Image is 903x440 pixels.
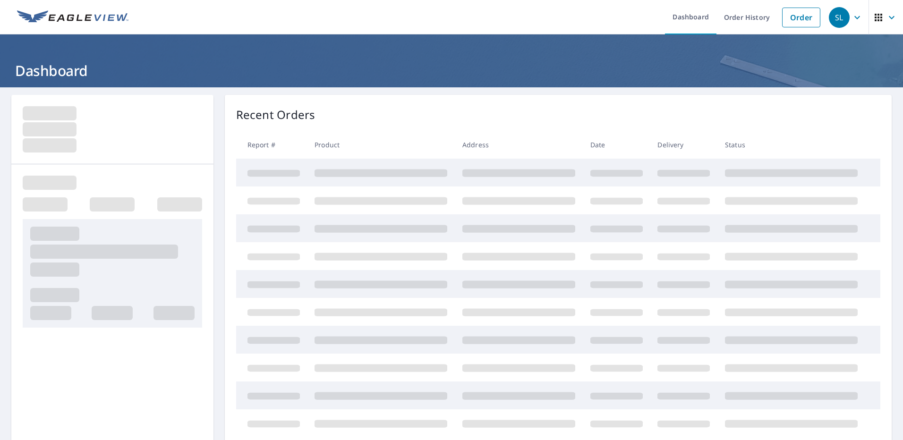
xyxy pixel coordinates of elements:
th: Delivery [650,131,717,159]
p: Recent Orders [236,106,315,123]
th: Status [717,131,865,159]
h1: Dashboard [11,61,892,80]
a: Order [782,8,820,27]
div: SL [829,7,850,28]
th: Date [583,131,650,159]
img: EV Logo [17,10,128,25]
th: Address [455,131,583,159]
th: Product [307,131,455,159]
th: Report # [236,131,307,159]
